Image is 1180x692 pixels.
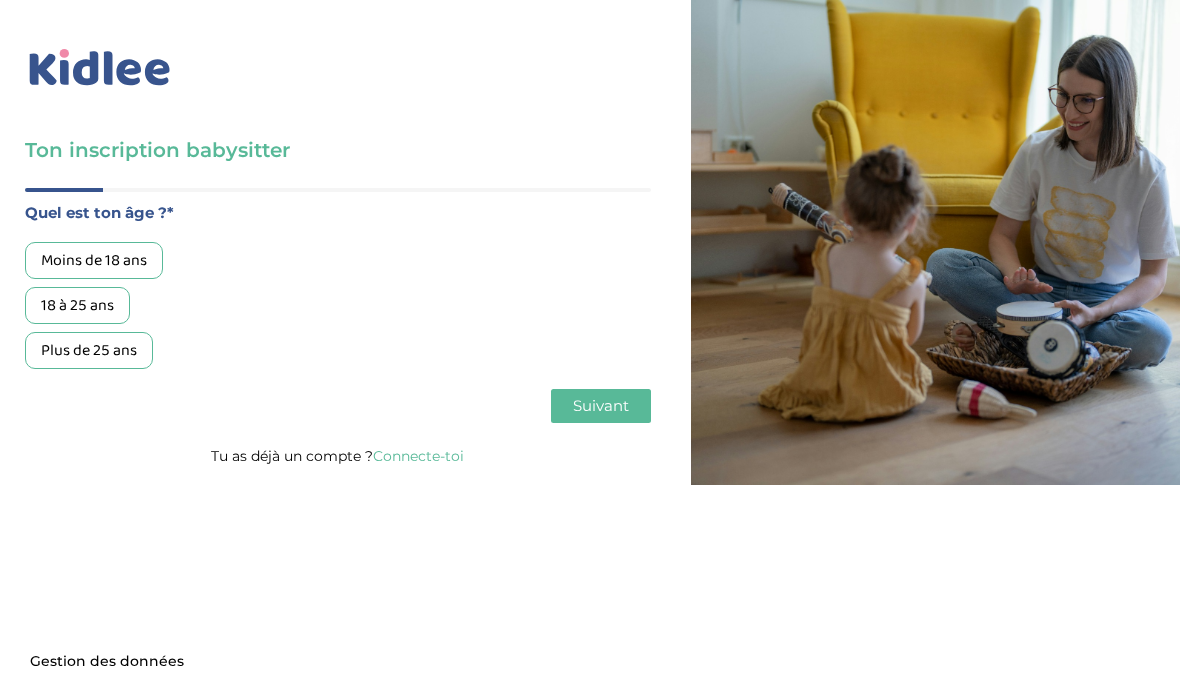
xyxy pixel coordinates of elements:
button: Suivant [551,389,651,423]
div: 18 à 25 ans [25,287,130,324]
button: Gestion des données [18,641,196,683]
h3: Ton inscription babysitter [25,136,651,164]
p: Tu as déjà un compte ? [25,443,651,469]
span: Suivant [573,396,629,415]
span: Gestion des données [30,653,184,671]
div: Moins de 18 ans [25,242,163,279]
button: Précédent [25,389,119,423]
label: Quel est ton âge ?* [25,200,651,226]
div: Plus de 25 ans [25,332,153,369]
img: logo_kidlee_bleu [25,45,175,91]
a: Connecte-toi [373,447,464,465]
